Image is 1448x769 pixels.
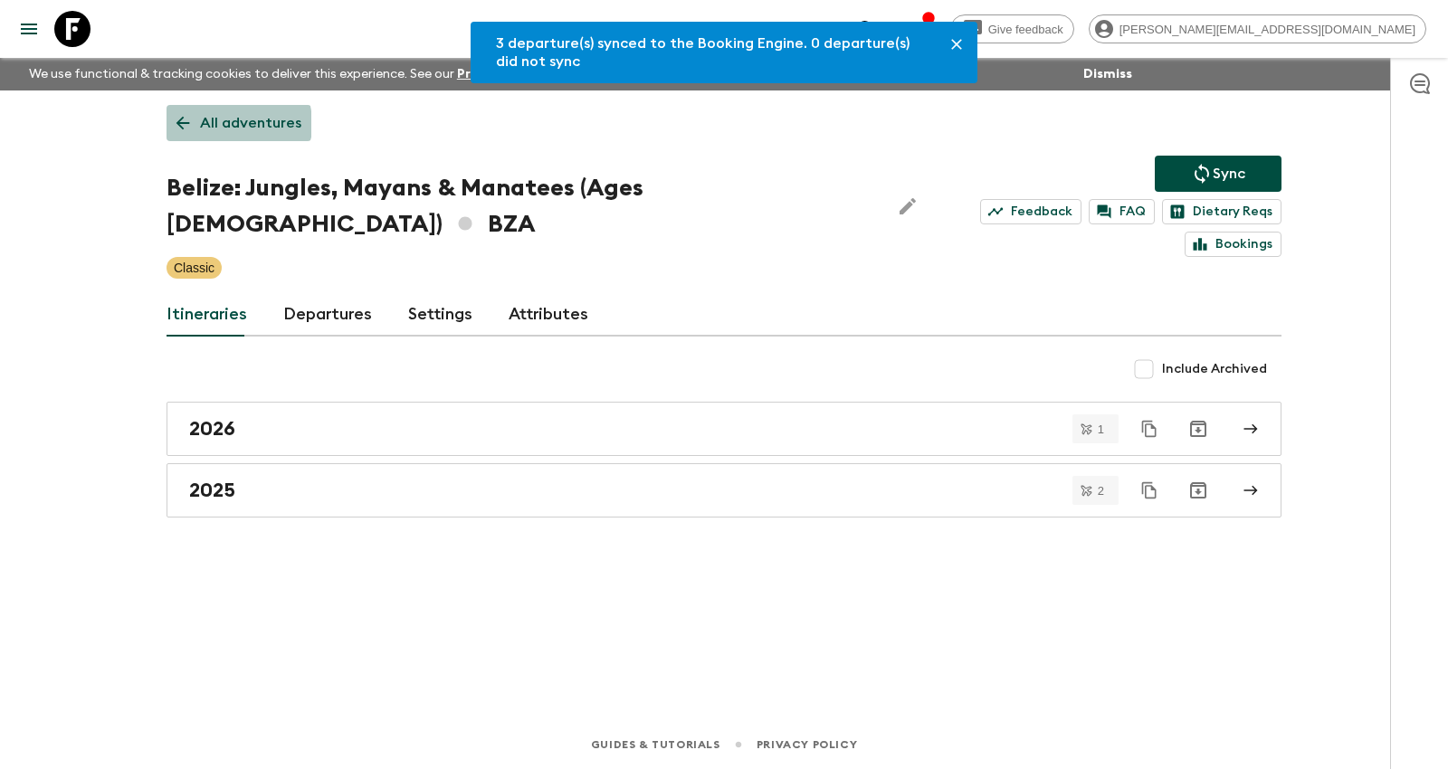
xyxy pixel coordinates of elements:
[496,27,929,78] div: 3 departure(s) synced to the Booking Engine. 0 departure(s) did not sync
[1110,23,1425,36] span: [PERSON_NAME][EMAIL_ADDRESS][DOMAIN_NAME]
[1089,14,1426,43] div: [PERSON_NAME][EMAIL_ADDRESS][DOMAIN_NAME]
[943,31,970,58] button: Close
[1213,163,1245,185] p: Sync
[1162,360,1267,378] span: Include Archived
[978,23,1073,36] span: Give feedback
[1180,411,1216,447] button: Archive
[11,11,47,47] button: menu
[1079,62,1137,87] button: Dismiss
[200,112,301,134] p: All adventures
[189,417,235,441] h2: 2026
[757,735,857,755] a: Privacy Policy
[980,199,1081,224] a: Feedback
[1162,199,1281,224] a: Dietary Reqs
[950,14,1074,43] a: Give feedback
[1133,474,1166,507] button: Duplicate
[167,293,247,337] a: Itineraries
[167,463,1281,517] a: 2025
[1133,413,1166,445] button: Duplicate
[408,293,472,337] a: Settings
[174,259,214,277] p: Classic
[283,293,372,337] a: Departures
[167,402,1281,456] a: 2026
[1180,472,1216,508] button: Archive
[457,68,545,81] a: Privacy Policy
[1089,199,1155,224] a: FAQ
[509,293,588,337] a: Attributes
[849,11,885,47] button: search adventures
[1087,485,1115,497] span: 2
[591,735,720,755] a: Guides & Tutorials
[167,170,875,242] h1: Belize: Jungles, Mayans & Manatees (Ages [DEMOGRAPHIC_DATA]) BZA
[1185,232,1281,257] a: Bookings
[890,170,926,242] button: Edit Adventure Title
[189,479,235,502] h2: 2025
[1155,156,1281,192] button: Sync adventure departures to the booking engine
[1087,423,1115,435] span: 1
[167,105,311,141] a: All adventures
[22,58,609,90] p: We use functional & tracking cookies to deliver this experience. See our for more.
